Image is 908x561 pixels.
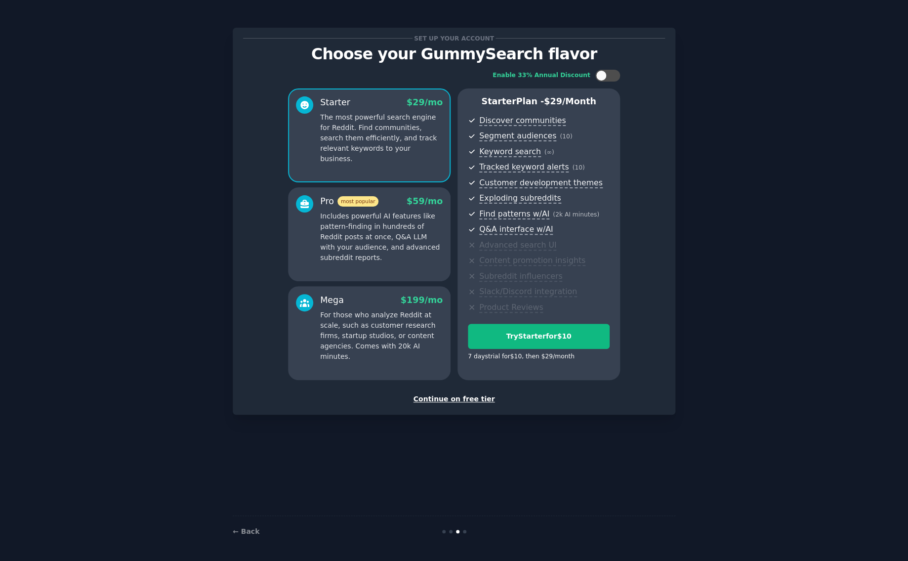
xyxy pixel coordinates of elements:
div: Mega [320,294,344,306]
span: Segment audiences [479,131,556,141]
p: Starter Plan - [468,95,610,108]
span: ( 10 ) [572,164,584,171]
span: ( 2k AI minutes ) [553,211,599,218]
p: The most powerful search engine for Reddit. Find communities, search them efficiently, and track ... [320,112,443,164]
span: Tracked keyword alerts [479,162,569,173]
a: ← Back [233,527,259,535]
span: ( 10 ) [560,133,572,140]
p: Includes powerful AI features like pattern-finding in hundreds of Reddit posts at once, Q&A LLM w... [320,211,443,263]
span: Q&A interface w/AI [479,224,553,235]
span: Discover communities [479,116,566,126]
div: 7 days trial for $10 , then $ 29 /month [468,352,575,361]
span: $ 59 /mo [407,196,443,206]
span: $ 199 /mo [401,295,443,305]
p: For those who analyze Reddit at scale, such as customer research firms, startup studios, or conte... [320,310,443,362]
span: most popular [337,196,379,207]
p: Choose your GummySearch flavor [243,45,665,63]
span: Find patterns w/AI [479,209,549,219]
div: Starter [320,96,350,109]
span: Keyword search [479,147,541,157]
span: Set up your account [413,33,496,43]
span: ( ∞ ) [544,149,554,156]
span: Slack/Discord integration [479,287,577,297]
div: Continue on free tier [243,394,665,404]
span: $ 29 /mo [407,97,443,107]
span: Content promotion insights [479,256,585,266]
span: Product Reviews [479,302,543,313]
button: TryStarterfor$10 [468,324,610,349]
div: Pro [320,195,378,208]
span: Advanced search UI [479,240,556,251]
span: Customer development themes [479,178,603,188]
div: Enable 33% Annual Discount [493,71,590,80]
span: Exploding subreddits [479,193,561,204]
div: Try Starter for $10 [468,331,609,342]
span: $ 29 /month [544,96,596,106]
span: Subreddit influencers [479,271,562,282]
